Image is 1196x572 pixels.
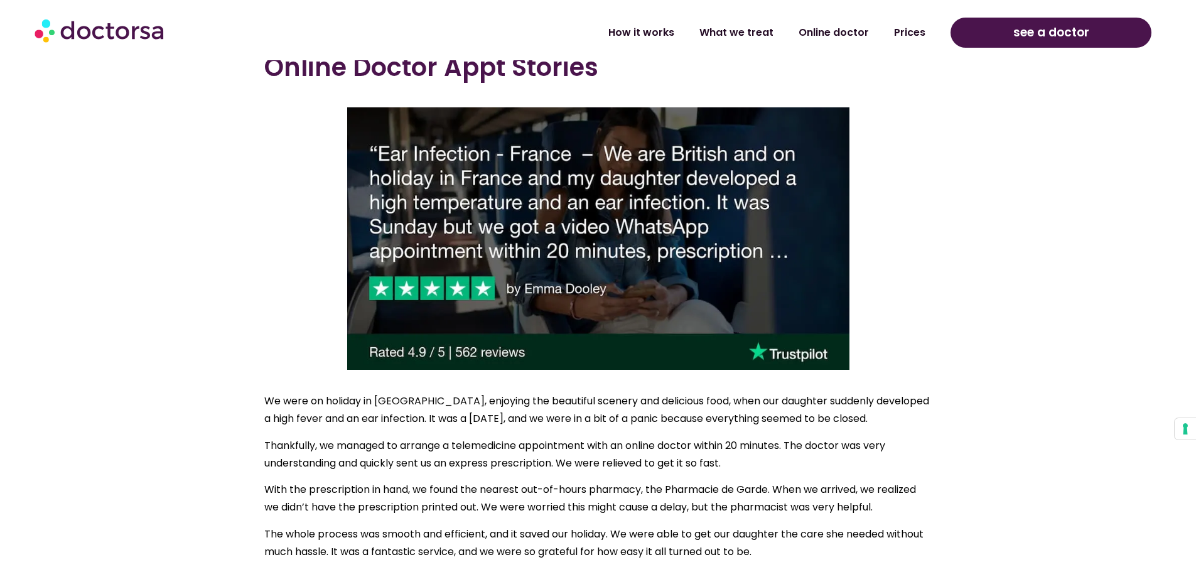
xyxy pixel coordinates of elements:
[264,526,932,561] p: The whole process was smooth and efficient, and it saved our holiday. We were able to get our dau...
[1175,418,1196,440] button: Your consent preferences for tracking technologies
[264,481,932,516] p: With the prescription in hand, we found the nearest out-of-hours pharmacy, the Pharmacie de Garde...
[264,437,932,472] p: Thankfully, we managed to arrange a telemedicine appointment with an online doctor within 20 minu...
[881,18,938,47] a: Prices
[1013,23,1089,43] span: see a doctor
[264,52,932,82] h2: Online Doctor Appt Stories
[786,18,881,47] a: Online doctor
[596,18,687,47] a: How it works
[264,392,932,428] p: We were on holiday in [GEOGRAPHIC_DATA], enjoying the beautiful scenery and delicious food, when ...
[951,18,1151,48] a: see a doctor
[347,107,849,370] img: online doctor review
[687,18,786,47] a: What we treat
[309,18,938,47] nav: Menu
